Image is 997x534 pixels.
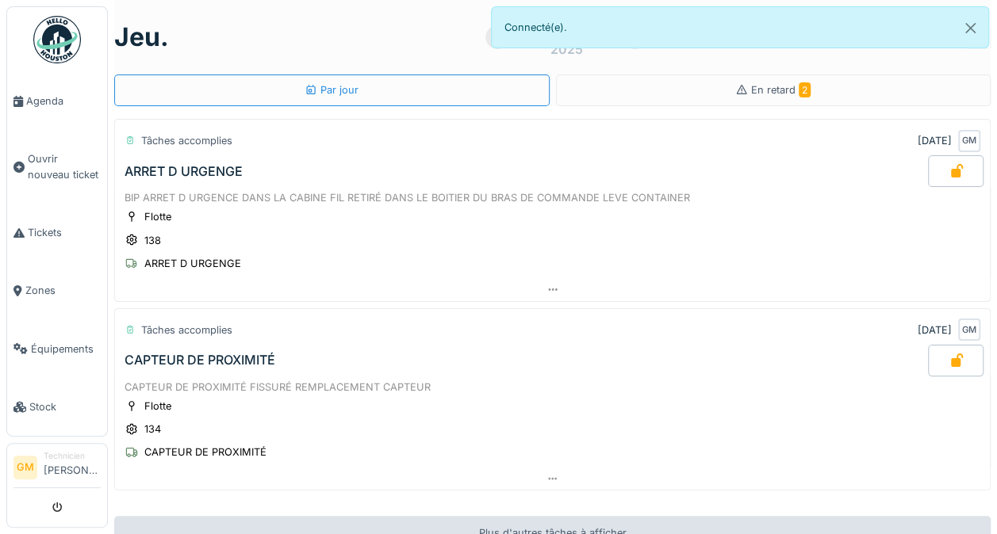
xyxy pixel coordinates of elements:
span: Stock [29,399,101,414]
a: Ouvrir nouveau ticket [7,130,107,204]
div: ARRET D URGENGE [144,256,241,271]
li: GM [13,456,37,479]
div: Connecté(e). [491,6,990,48]
img: Badge_color-CXgf-gQk.svg [33,16,81,63]
div: Technicien [44,450,101,462]
span: Équipements [31,341,101,357]
div: 134 [144,421,161,437]
span: Tickets [28,225,101,240]
span: Zones [25,283,101,298]
h1: jeu. [114,22,169,52]
div: Tâches accomplies [141,133,232,148]
a: Stock [7,378,107,436]
div: ARRET D URGENGE [125,164,243,179]
a: Tickets [7,204,107,261]
a: Équipements [7,320,107,378]
a: Zones [7,261,107,319]
div: Par jour [305,82,359,97]
div: 2025 [550,40,583,59]
div: Tâches accomplies [141,322,232,338]
div: GM [958,130,980,152]
a: GM Technicien[PERSON_NAME] [13,450,101,488]
a: Agenda [7,72,107,130]
div: Flotte [144,209,171,224]
div: CAPTEUR DE PROXIMITÉ [144,444,267,460]
span: Ouvrir nouveau ticket [28,151,101,181]
div: CAPTEUR DE PROXIMITÉ FISSURÉ REMPLACEMENT CAPTEUR [125,380,980,395]
button: Close [953,7,988,49]
div: 138 [144,233,161,248]
li: [PERSON_NAME] [44,450,101,484]
div: BIP ARRET D URGENCE DANS LA CABINE FIL RETIRÉ DANS LE BOITIER DU BRAS DE COMMANDE LEVE CONTAINER [125,190,980,205]
div: [DATE] [918,133,952,148]
span: En retard [751,84,811,96]
span: Agenda [26,93,101,109]
div: GM [958,318,980,341]
span: 2 [799,82,811,97]
div: Flotte [144,399,171,414]
div: [DATE] [918,322,952,338]
div: CAPTEUR DE PROXIMITÉ [125,353,275,368]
